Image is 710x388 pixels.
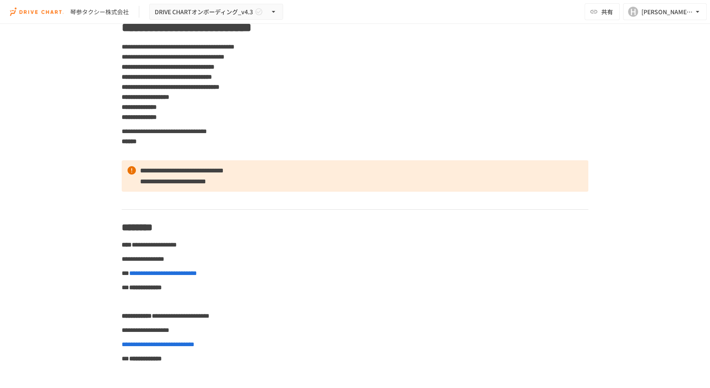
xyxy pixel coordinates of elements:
button: 共有 [585,3,620,20]
span: 共有 [601,7,613,16]
span: DRIVE CHARTオンボーディング_v4.3 [155,7,253,17]
img: i9VDDS9JuLRLX3JIUyK59LcYp6Y9cayLPHs4hOxMB9W [10,5,64,18]
button: H[PERSON_NAME][EMAIL_ADDRESS][DOMAIN_NAME] [623,3,707,20]
div: H [628,7,638,17]
div: 琴参タクシー株式会社 [70,8,129,16]
button: DRIVE CHARTオンボーディング_v4.3 [149,4,283,20]
div: [PERSON_NAME][EMAIL_ADDRESS][DOMAIN_NAME] [641,7,693,17]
